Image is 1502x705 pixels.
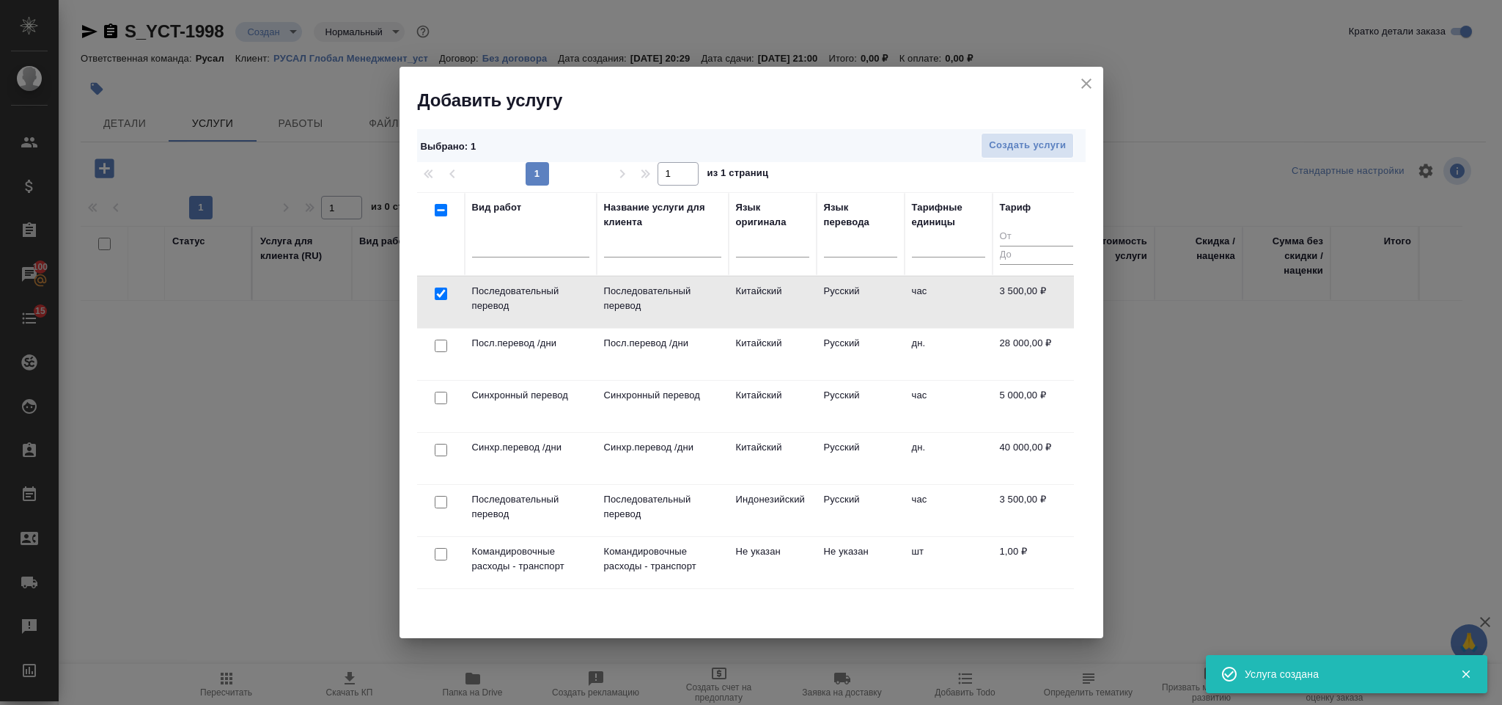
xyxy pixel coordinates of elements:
[905,485,993,536] td: час
[472,284,589,313] p: Последовательный перевод
[729,381,817,432] td: Китайский
[905,329,993,380] td: дн.
[604,388,721,403] p: Синхронный перевод
[472,336,589,351] p: Посл.перевод /дни
[817,537,905,588] td: Не указан
[993,537,1081,588] td: 1,00 ₽
[993,277,1081,328] td: 3 500,00 ₽
[729,537,817,588] td: Не указан
[472,544,589,574] p: Командировочные расходы - транспорт
[604,440,721,455] p: Синхр.перевод /дни
[729,433,817,484] td: Китайский
[604,336,721,351] p: Посл.перевод /дни
[472,388,589,403] p: Синхронный перевод
[472,440,589,455] p: Синхр.перевод /дни
[989,137,1066,154] span: Создать услуги
[604,200,721,230] div: Название услуги для клиента
[604,492,721,522] p: Последовательный перевод
[1000,246,1073,264] input: До
[472,200,522,215] div: Вид работ
[905,277,993,328] td: час
[736,200,809,230] div: Язык оригинала
[817,433,905,484] td: Русский
[729,485,817,536] td: Индонезийский
[993,329,1081,380] td: 28 000,00 ₽
[993,433,1081,484] td: 40 000,00 ₽
[729,277,817,328] td: Китайский
[817,485,905,536] td: Русский
[981,133,1074,158] button: Создать услуги
[993,485,1081,536] td: 3 500,00 ₽
[472,492,589,522] p: Последовательный перевод
[993,381,1081,432] td: 5 000,00 ₽
[418,89,1103,112] h2: Добавить услугу
[707,164,769,186] span: из 1 страниц
[817,277,905,328] td: Русский
[1000,200,1031,215] div: Тариф
[1000,228,1073,246] input: От
[817,381,905,432] td: Русский
[1245,667,1438,682] div: Услуга создана
[421,141,476,152] span: Выбрано : 1
[604,544,721,574] p: Командировочные расходы - транспорт
[1451,668,1481,681] button: Закрыть
[729,329,817,380] td: Китайский
[604,284,721,313] p: Последовательный перевод
[824,200,897,230] div: Язык перевода
[905,433,993,484] td: дн.
[905,537,993,588] td: шт
[912,200,985,230] div: Тарифные единицы
[817,329,905,380] td: Русский
[1075,73,1097,95] button: close
[905,381,993,432] td: час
